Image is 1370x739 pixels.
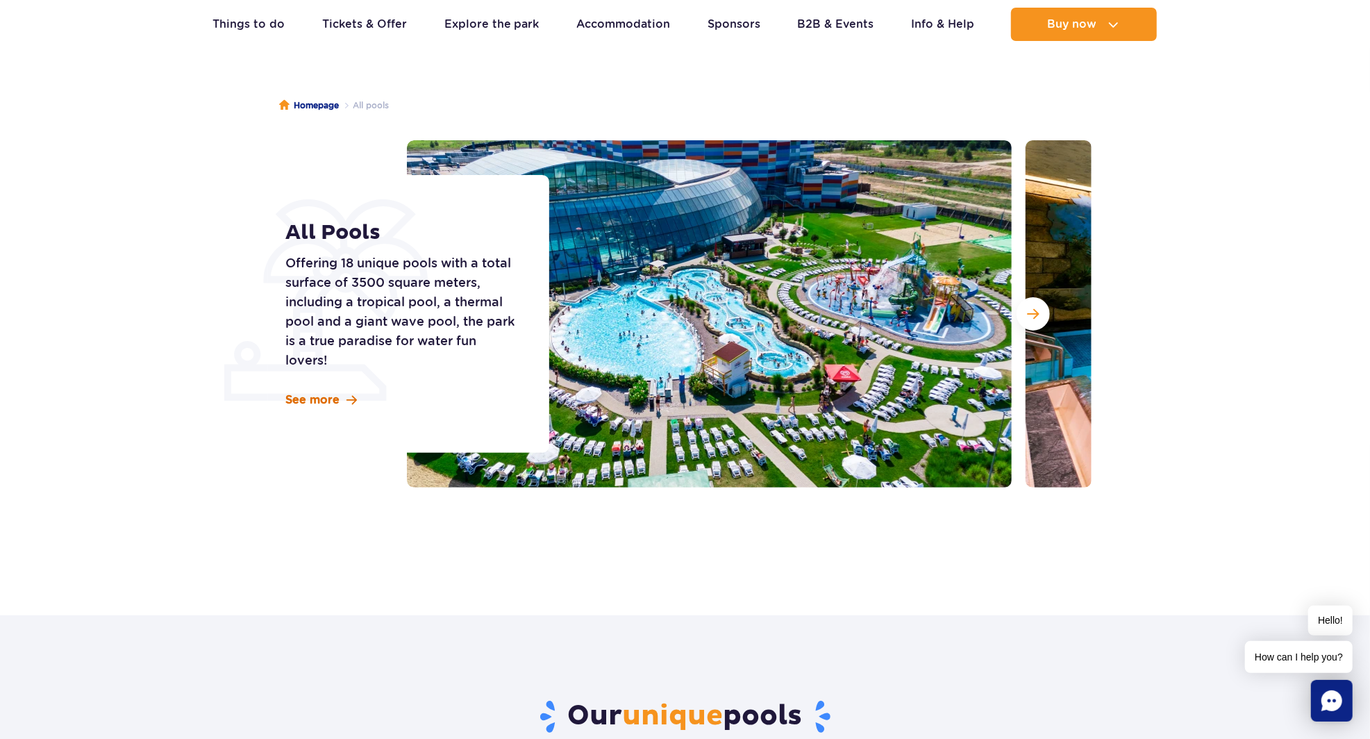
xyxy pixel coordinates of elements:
span: See more [285,392,340,408]
span: Buy now [1047,18,1096,31]
a: See more [285,392,357,408]
p: Offering 18 unique pools with a total surface of 3500 square meters, including a tropical pool, a... [285,254,518,370]
span: unique [623,699,724,733]
a: Explore the park [444,8,540,41]
img: Outdoor section of Suntago, with pools and slides, surrounded by sunbeds and greenery [407,140,1012,488]
span: How can I help you? [1245,641,1353,673]
button: Next slide [1017,297,1050,331]
h1: All Pools [285,220,518,245]
a: Things to do [213,8,285,41]
li: All pools [340,99,390,113]
h2: Our pools [278,699,1092,735]
a: Info & Help [911,8,974,41]
span: Hello! [1308,606,1353,636]
div: Chat [1311,680,1353,722]
a: Homepage [279,99,340,113]
button: Buy now [1011,8,1157,41]
a: Tickets & Offer [322,8,407,41]
a: Accommodation [576,8,670,41]
a: B2B & Events [797,8,874,41]
a: Sponsors [708,8,760,41]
